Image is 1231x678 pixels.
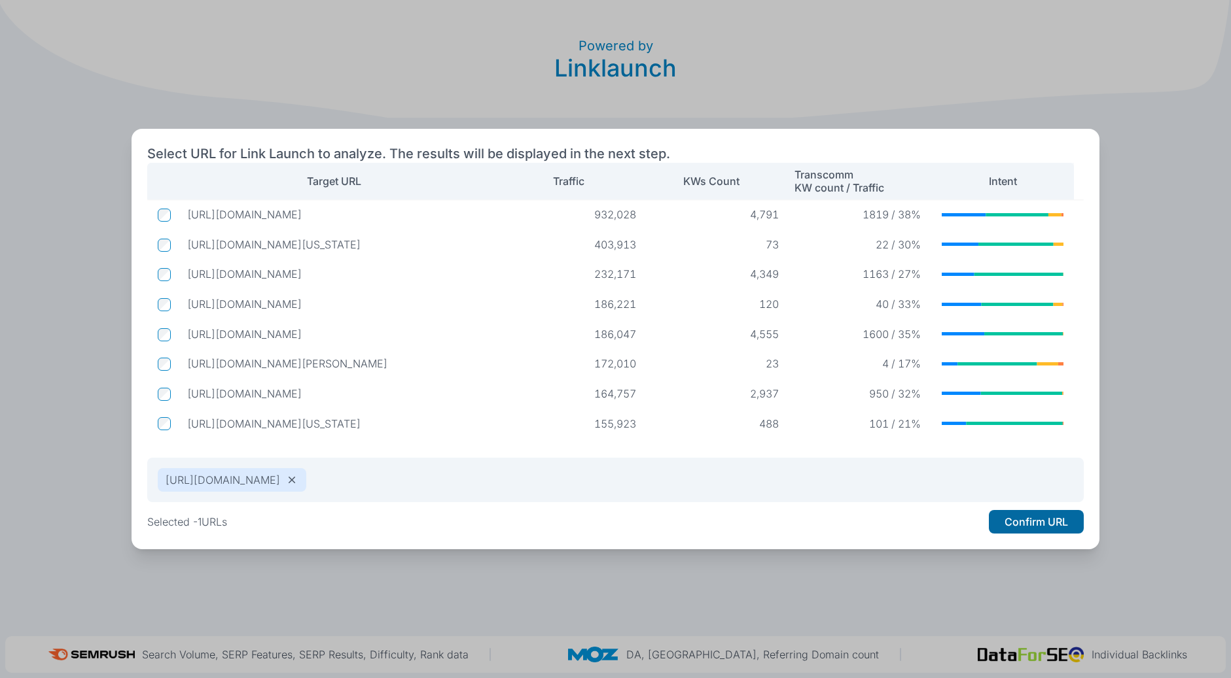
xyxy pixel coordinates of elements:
[187,417,493,430] p: https://www.politico.com/2024-election/results/georgia/
[147,515,227,528] p: Selected - 1 URLs
[800,328,921,341] p: 1600 / 35%
[187,328,493,341] p: https://www.politico.com/2024-election/results/
[514,328,636,341] p: 186,047
[187,297,493,311] p: https://www.politico.com/news/2025/09/06/nj-va-stateofplay-00546896
[657,417,779,430] p: 488
[989,510,1084,534] button: Confirm URL
[553,175,584,188] p: Traffic
[187,357,493,370] p: https://www.politico.com/news/2025/09/07/roger-marshall-kennedy-vaccines-00549923
[187,208,493,221] p: https://www.politico.com/
[307,175,361,188] p: Target URL
[800,297,921,311] p: 40 / 33%
[187,238,493,251] p: https://www.politico.com/news/2025/09/07/california-republicans-brace-for-redistricting-wars-0054...
[514,417,636,430] p: 155,923
[657,357,779,370] p: 23
[800,267,921,280] p: 1163 / 27%
[514,238,636,251] p: 403,913
[657,328,779,341] p: 4,555
[794,168,884,194] p: Transcomm KW count / Traffic
[800,208,921,221] p: 1819 / 38%
[514,357,636,370] p: 172,010
[657,267,779,280] p: 4,349
[800,417,921,430] p: 101 / 21%
[800,357,921,370] p: 4 / 17%
[514,387,636,400] p: 164,757
[166,473,280,486] p: [URL][DOMAIN_NAME]
[800,238,921,251] p: 22 / 30%
[187,387,493,400] p: https://www.politico.com/2024-election/results/house/
[514,267,636,280] p: 232,171
[989,175,1017,188] p: Intent
[657,238,779,251] p: 73
[514,297,636,311] p: 186,221
[147,144,670,163] h2: Select URL for Link Launch to analyze. The results will be displayed in the next step.
[657,387,779,400] p: 2,937
[514,208,636,221] p: 932,028
[657,208,779,221] p: 4,791
[800,387,921,400] p: 950 / 32%
[683,175,740,188] p: KWs Count
[657,297,779,311] p: 120
[187,267,493,280] p: https://www.politico.com/2024-election/results/president/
